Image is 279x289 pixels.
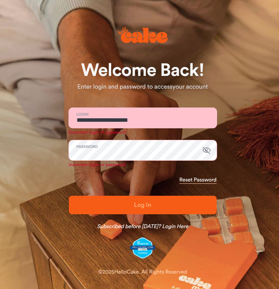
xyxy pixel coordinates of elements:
a: Subscribed before [DATE]? Login Here [97,223,188,230]
span: Log In [134,202,151,208]
p: Enter login and password to access your account [69,82,217,92]
img: legit-script-certified.png [130,237,155,259]
h1: Welcome Back! [69,61,217,80]
div: © 2025 HelloCake. All Rights Reserved [98,268,187,276]
p: Incorrect login or password [69,129,217,136]
button: Log In [69,196,217,214]
a: Reset Password [179,176,216,184]
p: Incorrect login or password [69,162,217,168]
